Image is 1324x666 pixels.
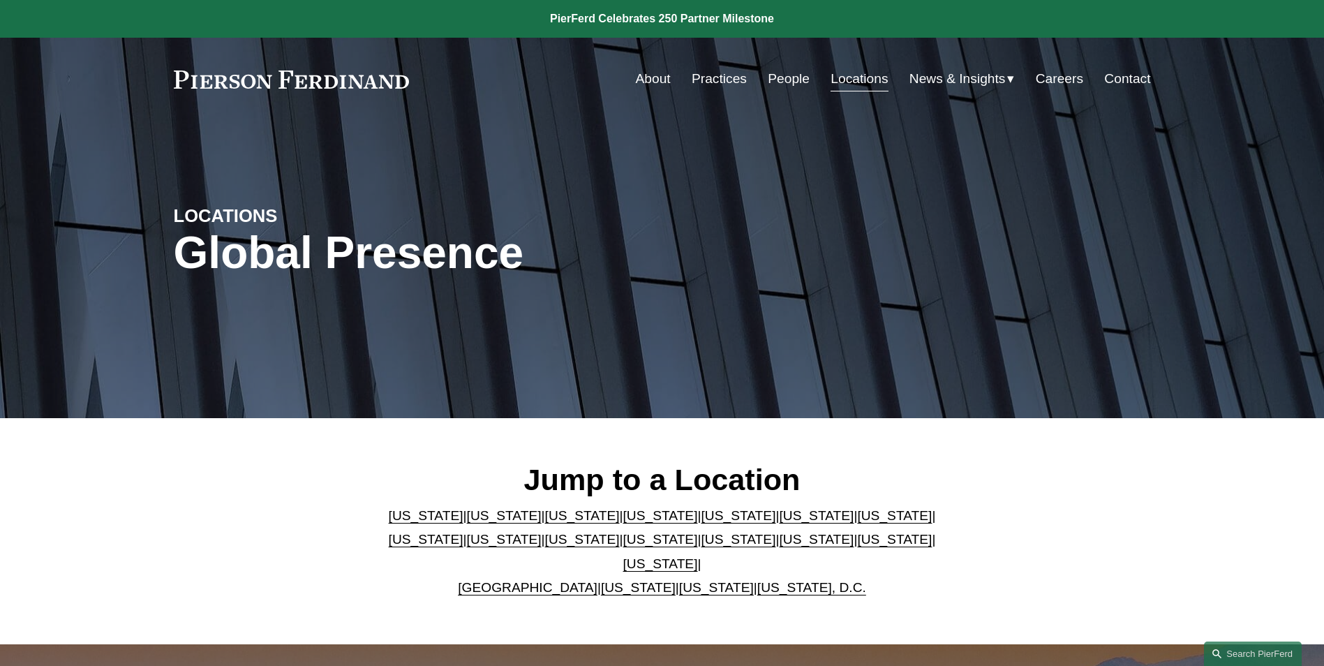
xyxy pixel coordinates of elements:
a: People [768,66,810,92]
span: News & Insights [909,67,1006,91]
a: [US_STATE] [545,532,620,547]
h4: LOCATIONS [174,205,418,227]
a: About [636,66,671,92]
a: Practices [692,66,747,92]
a: [US_STATE] [467,532,542,547]
a: [US_STATE] [701,508,775,523]
a: [US_STATE] [601,580,676,595]
a: [US_STATE], D.C. [757,580,866,595]
a: [US_STATE] [623,556,698,571]
a: Contact [1104,66,1150,92]
a: folder dropdown [909,66,1015,92]
h1: Global Presence [174,228,825,279]
a: Locations [831,66,888,92]
a: [US_STATE] [389,532,463,547]
a: Careers [1036,66,1083,92]
a: [US_STATE] [857,508,932,523]
a: [US_STATE] [701,532,775,547]
a: [US_STATE] [389,508,463,523]
a: [US_STATE] [779,508,854,523]
a: [US_STATE] [545,508,620,523]
p: | | | | | | | | | | | | | | | | | | [377,504,947,600]
a: [US_STATE] [623,508,698,523]
a: [US_STATE] [779,532,854,547]
a: [US_STATE] [467,508,542,523]
a: [US_STATE] [857,532,932,547]
a: [US_STATE] [623,532,698,547]
h2: Jump to a Location [377,461,947,498]
a: [US_STATE] [679,580,754,595]
a: [GEOGRAPHIC_DATA] [458,580,597,595]
a: Search this site [1204,642,1302,666]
